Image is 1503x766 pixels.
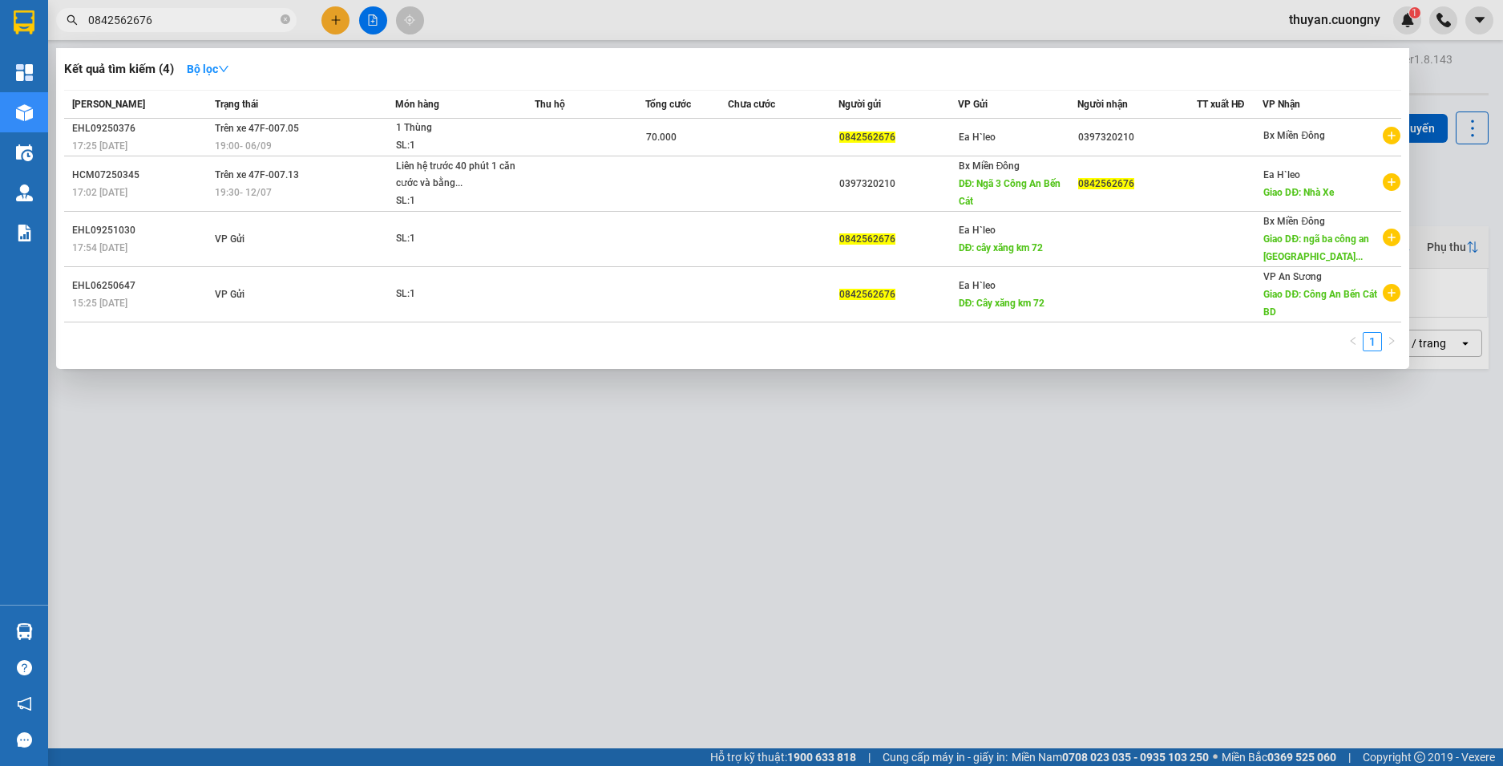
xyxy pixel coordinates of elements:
span: 0842562676 [839,233,895,245]
span: Chưa cước [728,99,775,110]
span: close-circle [281,14,290,24]
span: Người gửi [838,99,881,110]
span: DĐ: cây xăng km 72 [959,242,1044,253]
a: 1 [1364,333,1381,351]
span: plus-circle [1383,173,1400,191]
span: Giao DĐ: Nhà Xe [1263,187,1334,198]
span: VP An Sương [1263,271,1322,282]
span: close-circle [281,13,290,28]
span: DĐ: Ngã 3 Công An Bến Cát [959,178,1061,207]
img: dashboard-icon [16,64,33,81]
span: 70.000 [646,132,677,143]
img: warehouse-icon [16,144,33,161]
span: 15:25 [DATE] [72,298,127,309]
li: Previous Page [1343,332,1363,351]
span: Trên xe 47F-007.05 [215,123,299,134]
span: 0842562676 [839,289,895,300]
div: HCM07250345 [72,167,210,184]
div: EHL09250376 [72,120,210,137]
span: left [1348,336,1358,346]
span: 17:54 [DATE] [72,242,127,253]
div: EHL09251030 [72,222,210,239]
button: Bộ lọcdown [174,56,242,82]
span: right [1387,336,1396,346]
span: [PERSON_NAME] [72,99,145,110]
div: SL: 1 [396,137,516,155]
span: Giao DĐ: ngã ba công an [GEOGRAPHIC_DATA]... [1263,233,1369,262]
div: 0397320210 [839,176,957,193]
span: VP Gửi [958,99,988,110]
span: plus-circle [1383,229,1400,246]
div: 1 Thùng [396,120,516,137]
span: 17:25 [DATE] [72,140,127,152]
span: down [218,63,229,75]
span: Bx Miền Đông [1263,216,1325,227]
span: 19:30 - 12/07 [215,187,272,198]
img: warehouse-icon [16,623,33,640]
span: search [67,14,78,26]
span: plus-circle [1383,284,1400,302]
span: Ea H`leo [1263,169,1300,180]
span: notification [17,696,32,711]
span: Thu hộ [535,99,565,110]
span: Bx Miền Đông [959,160,1020,172]
div: SL: 1 [396,230,516,248]
li: Next Page [1382,332,1401,351]
h3: Kết quả tìm kiếm ( 4 ) [64,61,174,78]
span: 19:00 - 06/09 [215,140,272,152]
span: VP Nhận [1263,99,1300,110]
span: question-circle [17,660,32,675]
span: Ea H`leo [959,280,996,291]
img: logo-vxr [14,10,34,34]
span: 0842562676 [1078,178,1134,189]
button: left [1343,332,1363,351]
span: Trên xe 47F-007.13 [215,169,299,180]
span: 17:02 [DATE] [72,187,127,198]
img: warehouse-icon [16,104,33,121]
span: DĐ: Cây xăng km 72 [959,298,1045,309]
span: VP Gửi [215,289,244,300]
span: VP Gửi [215,233,244,245]
div: SL: 1 [396,286,516,303]
button: right [1382,332,1401,351]
span: Món hàng [395,99,439,110]
span: TT xuất HĐ [1197,99,1245,110]
span: Giao DĐ: Công An Bến Cát BD [1263,289,1377,318]
li: 1 [1363,332,1382,351]
div: Liên hệ trước 40 phút 1 căn cước và bằng... [396,158,516,193]
span: Người nhận [1077,99,1128,110]
span: Trạng thái [215,99,258,110]
span: Bx Miền Đông [1263,130,1325,141]
strong: Bộ lọc [187,63,229,75]
div: EHL06250647 [72,278,210,294]
span: Tổng cước [645,99,691,110]
span: plus-circle [1383,127,1400,144]
img: warehouse-icon [16,184,33,201]
span: message [17,732,32,748]
img: solution-icon [16,225,33,241]
div: SL: 1 [396,193,516,210]
span: Ea H`leo [959,225,996,236]
input: Tìm tên, số ĐT hoặc mã đơn [88,11,277,29]
div: 0397320210 [1078,129,1196,146]
span: Ea H`leo [959,132,996,143]
span: 0842562676 [839,132,895,143]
